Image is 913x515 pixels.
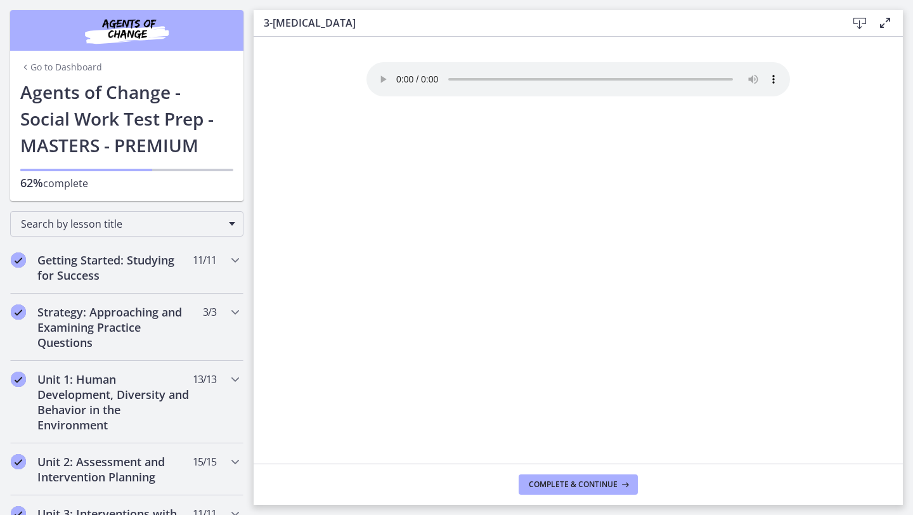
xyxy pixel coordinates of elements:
span: 13 / 13 [193,372,216,387]
h2: Unit 2: Assessment and Intervention Planning [37,454,192,485]
i: Completed [11,372,26,387]
button: Complete & continue [519,474,638,495]
a: Go to Dashboard [20,61,102,74]
p: complete [20,175,233,191]
h2: Getting Started: Studying for Success [37,252,192,283]
i: Completed [11,252,26,268]
h3: 3-[MEDICAL_DATA] [264,15,827,30]
img: Agents of Change [51,15,203,46]
span: Complete & continue [529,479,618,490]
span: Search by lesson title [21,217,223,231]
h2: Strategy: Approaching and Examining Practice Questions [37,304,192,350]
i: Completed [11,304,26,320]
h2: Unit 1: Human Development, Diversity and Behavior in the Environment [37,372,192,433]
span: 11 / 11 [193,252,216,268]
span: 3 / 3 [203,304,216,320]
h1: Agents of Change - Social Work Test Prep - MASTERS - PREMIUM [20,79,233,159]
span: 62% [20,175,43,190]
span: 15 / 15 [193,454,216,469]
div: Search by lesson title [10,211,243,237]
i: Completed [11,454,26,469]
